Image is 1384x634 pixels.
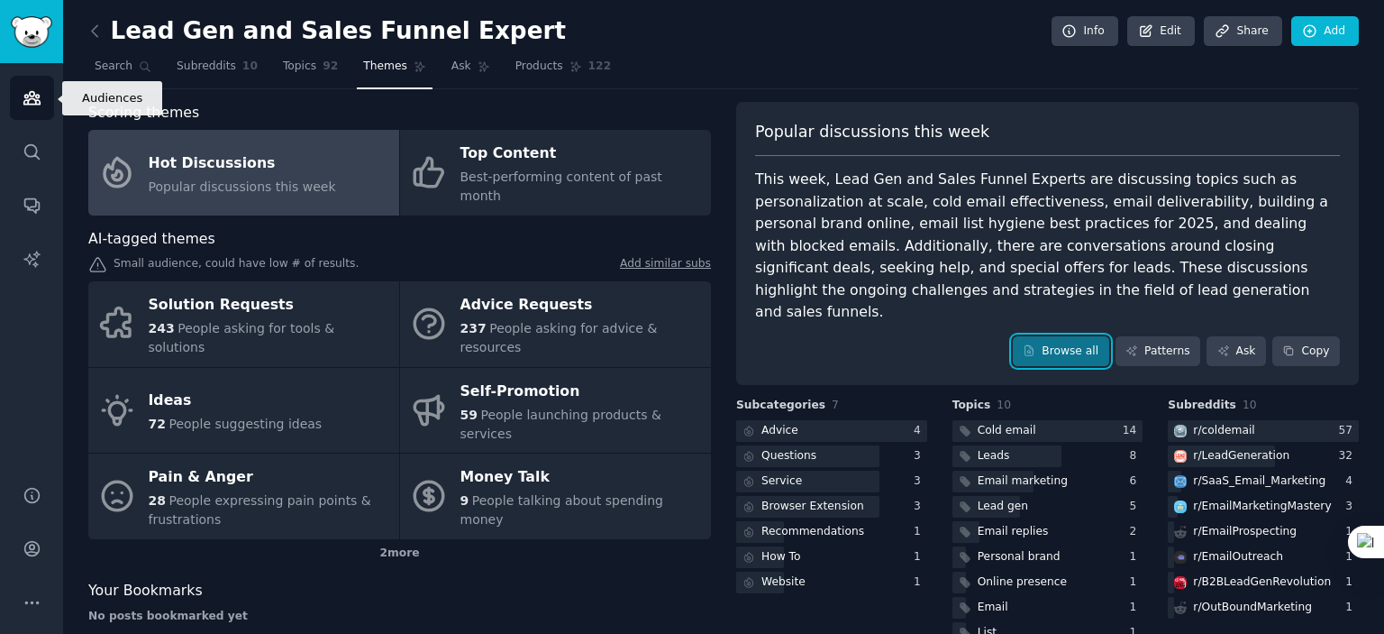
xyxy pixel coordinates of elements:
[460,321,487,335] span: 237
[88,368,399,454] a: Ideas72People suggesting ideas
[460,408,661,441] span: People launching products & services
[88,539,711,568] div: 2 more
[1345,524,1359,540] div: 1
[88,130,399,216] a: Hot DiscussionsPopular discussions this week
[978,600,1008,616] div: Email
[170,52,264,89] a: Subreddits10
[952,446,1143,468] a: Leads8
[978,499,1028,515] div: Lead gen
[1130,600,1143,616] div: 1
[914,423,927,439] div: 4
[149,387,323,416] div: Ideas
[88,52,158,89] a: Search
[1168,398,1236,414] span: Subreddits
[1174,425,1187,437] img: coldemail
[88,17,566,46] h2: Lead Gen and Sales Funnel Expert
[460,140,702,169] div: Top Content
[1115,336,1200,367] a: Patterns
[509,52,617,89] a: Products122
[761,574,806,591] div: Website
[761,423,798,439] div: Advice
[460,464,702,492] div: Money Talk
[978,423,1036,439] div: Cold email
[1174,475,1187,488] img: SaaS_Email_Marketing
[1345,574,1359,591] div: 1
[357,52,432,89] a: Themes
[832,399,839,411] span: 7
[914,524,927,540] div: 1
[952,398,991,414] span: Topics
[1193,448,1289,464] div: r/ LeadGeneration
[952,547,1143,569] a: Personal brand1
[88,281,399,367] a: Solution Requests243People asking for tools & solutions
[1130,473,1143,490] div: 6
[149,149,336,178] div: Hot Discussions
[460,321,658,354] span: People asking for advice & resources
[451,59,471,75] span: Ask
[460,493,469,508] span: 9
[149,493,166,508] span: 28
[1168,471,1359,493] a: SaaS_Email_Marketingr/SaaS_Email_Marketing4
[1345,473,1359,490] div: 4
[88,102,199,124] span: Scoring themes
[515,59,563,75] span: Products
[1168,572,1359,594] a: B2BLeadGenRevolutionr/B2BLeadGenRevolution1
[460,493,663,527] span: People talking about spending money
[1174,450,1187,463] img: LeadGeneration
[736,572,927,594] a: Website1
[149,493,371,527] span: People expressing pain points & frustrations
[978,549,1061,565] div: Personal brand
[149,464,390,492] div: Pain & Anger
[952,521,1143,544] a: Email replies2
[1174,576,1187,589] img: B2BLeadGenRevolution
[761,473,802,490] div: Service
[761,549,801,565] div: How To
[363,59,407,75] span: Themes
[400,281,711,367] a: Advice Requests237People asking for advice & resources
[277,52,344,89] a: Topics92
[736,496,927,519] a: Browser Extension3
[978,524,1049,540] div: Email replies
[736,471,927,493] a: Service3
[1243,399,1257,411] span: 10
[978,473,1068,490] div: Email marketing
[952,597,1143,620] a: Email1
[588,59,612,75] span: 122
[952,471,1143,493] a: Email marketing6
[1168,496,1359,519] a: EmailMarketingMasteryr/EmailMarketingMastery3
[736,446,927,468] a: Questions3
[149,291,390,320] div: Solution Requests
[736,420,927,443] a: Advice4
[1130,524,1143,540] div: 2
[1345,600,1359,616] div: 1
[914,549,927,565] div: 1
[1168,521,1359,544] a: r/EmailProspecting1
[445,52,496,89] a: Ask
[1013,336,1109,367] a: Browse all
[1130,549,1143,565] div: 1
[1174,501,1187,513] img: EmailMarketingMastery
[978,574,1067,591] div: Online presence
[149,179,336,194] span: Popular discussions this week
[1168,446,1359,468] a: LeadGenerationr/LeadGeneration32
[400,368,711,454] a: Self-Promotion59People launching products & services
[88,609,711,625] div: No posts bookmarked yet
[95,59,132,75] span: Search
[914,499,927,515] div: 3
[952,420,1143,443] a: Cold email14
[952,572,1143,594] a: Online presence1
[914,574,927,591] div: 1
[1338,448,1359,464] div: 32
[736,547,927,569] a: How To1
[283,59,316,75] span: Topics
[755,169,1340,324] div: This week, Lead Gen and Sales Funnel Experts are discussing topics such as personalization at sca...
[242,59,258,75] span: 10
[460,291,702,320] div: Advice Requests
[1123,423,1143,439] div: 14
[914,448,927,464] div: 3
[1130,499,1143,515] div: 5
[620,256,711,275] a: Add similar subs
[149,321,175,335] span: 243
[761,524,864,540] div: Recommendations
[1338,423,1359,439] div: 57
